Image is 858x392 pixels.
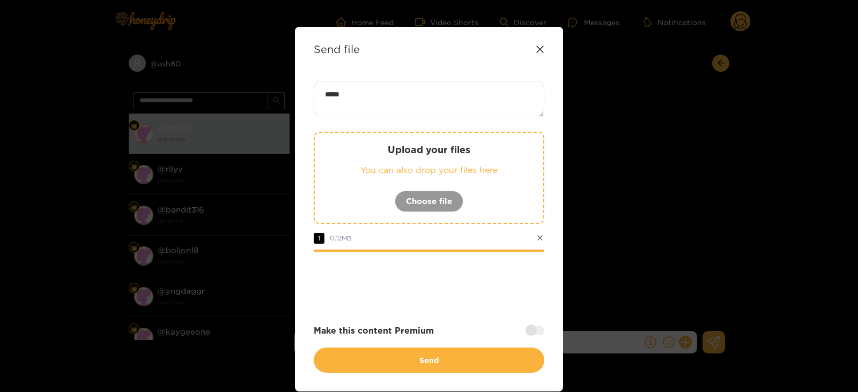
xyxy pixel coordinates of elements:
button: Choose file [395,191,463,212]
span: 1 [314,233,324,244]
p: You can also drop your files here [336,164,522,176]
span: 0.12 MB [330,235,352,242]
strong: Send file [314,43,360,55]
p: Upload your files [336,144,522,156]
button: Send [314,348,544,373]
strong: Make this content Premium [314,325,434,337]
